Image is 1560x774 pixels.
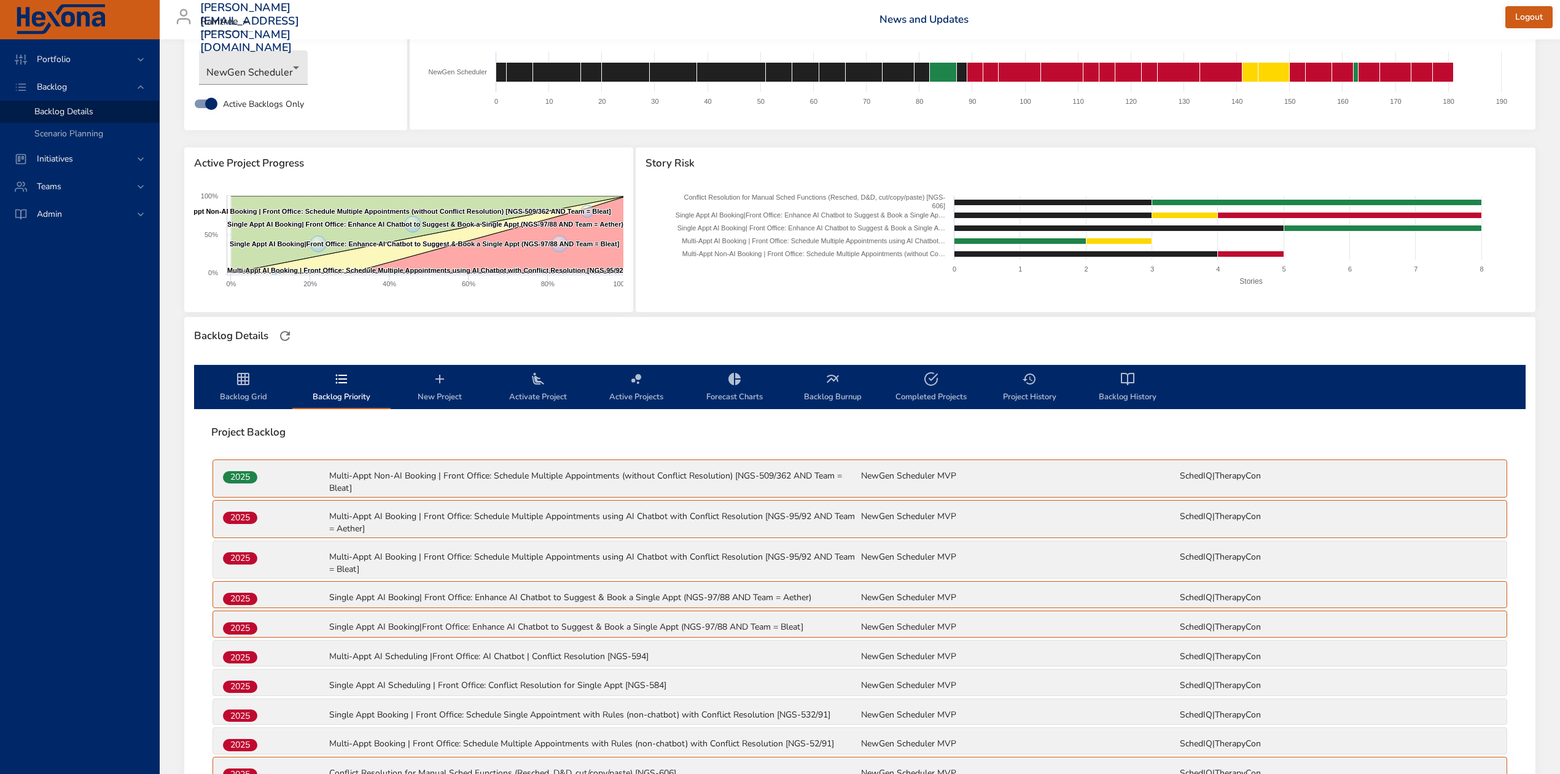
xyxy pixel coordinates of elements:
span: Active Backlogs Only [223,98,304,111]
p: SchedIQ|TherapyCon [1180,470,1497,482]
text: 0% [208,269,218,276]
div: Backlog Details [190,326,272,346]
div: 2025 [223,681,257,693]
span: Backlog Grid [201,372,285,404]
span: Backlog Burnup [791,372,875,404]
span: Scenario Planning [34,128,103,139]
span: 2025 [223,651,257,664]
span: 2025 [223,511,257,524]
text: 80% [541,280,555,287]
text: 60 [810,98,817,105]
text: Single Appt AI Booking|Front Office: Enhance AI Chatbot to Suggest & Book a Single Appt (NGS-97/8... [230,240,620,248]
text: 0% [226,280,236,287]
span: Project History [988,372,1071,404]
text: 130 [1179,98,1190,105]
p: NewGen Scheduler MVP [861,738,1178,750]
span: Project Backlog [211,426,1508,439]
span: 2025 [223,709,257,722]
p: SchedIQ|TherapyCon [1180,651,1497,663]
div: NewGen Scheduler [199,50,308,85]
text: Conflict Resolution for Manual Sched Functions (Resched, D&D, cut/copy/paste) [NGS- 606] [684,193,945,209]
text: 10 [545,98,553,105]
text: 70 [863,98,870,105]
h3: [PERSON_NAME][EMAIL_ADDRESS][PERSON_NAME][DOMAIN_NAME] [200,1,299,54]
text: 150 [1284,98,1295,105]
p: SchedIQ|TherapyCon [1180,621,1497,633]
span: Backlog History [1086,372,1169,404]
p: SchedIQ|TherapyCon [1180,679,1497,692]
text: Multi-Appt Non-AI Booking | Front Office: Schedule Multiple Appointments (without Co… [682,250,945,257]
div: 2025 [223,552,257,565]
p: SchedIQ|TherapyCon [1180,738,1497,750]
text: Single Appt AI Booking| Front Office: Enhance AI Chatbot to Suggest & Book a Single A… [677,224,945,232]
text: 5 [1282,265,1285,273]
div: 2025 [223,593,257,605]
text: Single Appt AI Booking| Front Office: Enhance AI Chatbot to Suggest & Book a Single Appt (NGS-97/... [227,221,623,228]
div: 2025 [223,651,257,663]
p: Multi-Appt AI Scheduling |Front Office: AI Chatbot | Conflict Resolution [NGS-594] [329,651,859,663]
p: SchedIQ|TherapyCon [1180,592,1497,604]
p: NewGen Scheduler MVP [861,651,1178,663]
text: 50 [757,98,765,105]
p: NewGen Scheduler MVP [861,709,1178,721]
p: SchedIQ|TherapyCon [1180,551,1497,563]
div: backlog-tab [194,365,1526,409]
span: Backlog [27,81,77,93]
text: 40 [704,98,712,105]
p: SchedIQ|TherapyCon [1180,709,1497,721]
text: 140 [1231,98,1242,105]
span: Forecast Charts [693,372,776,404]
p: Multi-Appt Non-AI Booking | Front Office: Schedule Multiple Appointments (without Conflict Resolu... [329,470,859,495]
p: Single Appt Booking | Front Office: Schedule Single Appointment with Rules (non-chatbot) with Con... [329,709,859,721]
p: Single Appt AI Scheduling | Front Office: Conflict Resolution for Single Appt [NGS-584] [329,679,859,692]
text: 180 [1443,98,1454,105]
text: Multi-Appt AI Booking | Front Office: Schedule Multiple Appointments using AI Chatbot with Confli... [227,267,690,274]
text: 110 [1073,98,1084,105]
text: 4 [1216,265,1220,273]
span: Teams [27,181,71,192]
button: Logout [1505,6,1553,29]
p: Multi-Appt AI Booking | Front Office: Schedule Multiple Appointments using AI Chatbot with Confli... [329,510,859,535]
text: 90 [969,98,977,105]
div: 2025 [223,512,257,524]
p: NewGen Scheduler MVP [861,679,1178,692]
text: 100% [613,280,630,287]
text: 60% [462,280,475,287]
text: Multi-Appt Non-AI Booking | Front Office: Schedule Multiple Appointments (without Conflict Resolu... [171,208,611,215]
text: 0 [953,265,956,273]
button: Refresh Page [276,327,294,345]
span: 2025 [223,680,257,693]
text: 1 [1018,265,1022,273]
p: Single Appt AI Booking| Front Office: Enhance AI Chatbot to Suggest & Book a Single Appt (NGS-97/... [329,592,859,604]
p: NewGen Scheduler MVP [861,592,1178,604]
p: NewGen Scheduler MVP [861,510,1178,523]
text: 100% [201,192,218,200]
text: 40% [383,280,396,287]
text: 20 [599,98,606,105]
span: Completed Projects [889,372,973,404]
span: Initiatives [27,153,83,165]
text: 80 [916,98,923,105]
text: 30 [652,98,659,105]
span: New Project [398,372,482,404]
div: 2025 [223,471,257,483]
img: Hexona [15,4,107,35]
text: 2 [1084,265,1088,273]
p: Multi-Appt AI Booking | Front Office: Schedule Multiple Appointments using AI Chatbot with Confli... [329,551,859,576]
span: Backlog Priority [300,372,383,404]
span: Backlog Details [34,106,93,117]
a: News and Updates [879,12,969,26]
p: Multi-Appt Booking | Front Office: Schedule Multiple Appointments with Rules (non-chatbot) with C... [329,738,859,750]
text: 170 [1390,98,1402,105]
span: Admin [27,208,72,220]
p: Single Appt AI Booking|Front Office: Enhance AI Chatbot to Suggest & Book a Single Appt (NGS-97/8... [329,621,859,633]
text: Multi-Appt AI Booking | Front Office: Schedule Multiple Appointments using AI Chatbot… [682,237,945,244]
span: Active Project Progress [194,157,623,170]
span: Activate Project [496,372,580,404]
text: 100 [1020,98,1031,105]
text: 7 [1414,265,1418,273]
p: NewGen Scheduler MVP [861,470,1178,482]
text: 160 [1338,98,1349,105]
text: Stories [1239,277,1262,286]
